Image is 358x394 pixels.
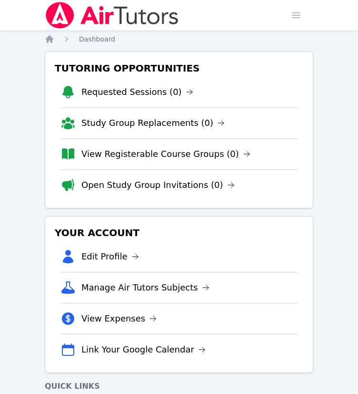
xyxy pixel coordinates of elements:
a: Manage Air Tutors Subjects [81,281,209,294]
span: Dashboard [79,35,115,43]
h4: Quick Links [45,381,313,392]
h3: Tutoring Opportunities [53,60,305,77]
a: Open Study Group Invitations (0) [81,178,235,192]
a: Study Group Replacements (0) [81,116,225,130]
a: View Expenses [81,312,157,325]
a: Edit Profile [81,250,139,263]
img: Air Tutors [45,2,179,29]
a: View Registerable Course Groups (0) [81,147,250,161]
a: Dashboard [79,34,115,44]
h3: Your Account [53,224,305,241]
nav: Breadcrumb [45,34,313,44]
a: Requested Sessions (0) [81,85,193,99]
a: Link Your Google Calendar [81,343,206,356]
